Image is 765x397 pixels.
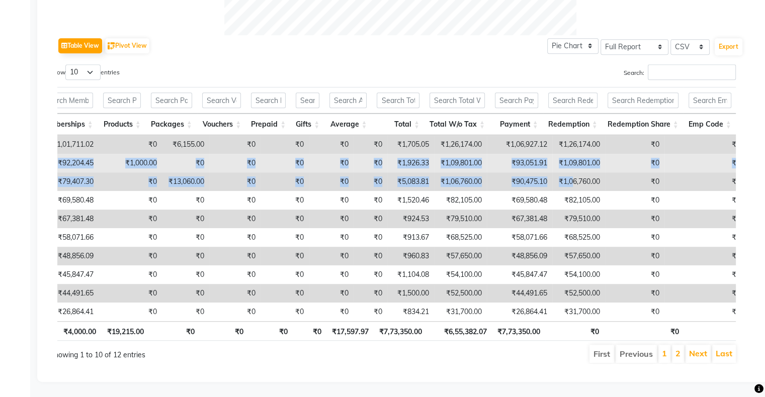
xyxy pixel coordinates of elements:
[387,265,434,284] td: ₹1,104.08
[329,92,367,108] input: Search Average
[146,114,197,135] th: Packages: activate to sort column ascending
[324,114,372,135] th: Average: activate to sort column ascending
[354,303,387,321] td: ₹0
[261,284,309,303] td: ₹0
[608,92,678,108] input: Search Redemption Share
[487,265,552,284] td: ₹45,847.47
[261,303,309,321] td: ₹0
[162,228,209,247] td: ₹0
[354,172,387,191] td: ₹0
[261,210,309,228] td: ₹0
[309,154,354,172] td: ₹0
[209,135,261,154] td: ₹0
[50,344,327,360] div: Showing 1 to 10 of 12 entries
[261,247,309,265] td: ₹0
[552,284,605,303] td: ₹52,500.00
[487,135,552,154] td: ₹1,06,927.12
[662,348,667,358] a: 1
[552,191,605,210] td: ₹82,105.00
[603,114,684,135] th: Redemption Share: activate to sort column ascending
[251,92,286,108] input: Search Prepaid
[162,247,209,265] td: ₹0
[605,154,664,172] td: ₹0
[354,284,387,303] td: ₹0
[50,64,120,80] label: Show entries
[162,210,209,228] td: ₹0
[291,114,324,135] th: Gifts: activate to sort column ascending
[664,135,745,154] td: ₹0
[664,210,745,228] td: ₹0
[552,210,605,228] td: ₹79,510.00
[604,321,684,341] th: ₹0
[99,247,162,265] td: ₹0
[487,228,552,247] td: ₹58,071.66
[162,172,209,191] td: ₹13,060.00
[605,228,664,247] td: ₹0
[151,92,192,108] input: Search Packages
[209,284,261,303] td: ₹0
[209,154,261,172] td: ₹0
[261,135,309,154] td: ₹0
[664,172,745,191] td: ₹0
[22,303,99,321] td: ₹26,864.41
[309,135,354,154] td: ₹0
[162,154,209,172] td: ₹0
[664,303,745,321] td: ₹0
[354,228,387,247] td: ₹0
[552,135,605,154] td: ₹1,26,174.00
[99,303,162,321] td: ₹0
[99,154,162,172] td: ₹1,000.00
[689,348,707,358] a: Next
[492,321,545,341] th: ₹7,73,350.00
[248,321,293,341] th: ₹0
[38,321,101,341] th: ₹4,000.00
[487,284,552,303] td: ₹44,491.65
[664,191,745,210] td: ₹0
[354,210,387,228] td: ₹0
[296,92,319,108] input: Search Gifts
[434,210,487,228] td: ₹79,510.00
[162,265,209,284] td: ₹0
[309,191,354,210] td: ₹0
[261,154,309,172] td: ₹0
[605,191,664,210] td: ₹0
[387,191,434,210] td: ₹1,520.46
[545,321,604,341] th: ₹0
[387,303,434,321] td: ₹834.21
[22,172,99,191] td: ₹79,407.30
[374,321,427,341] th: ₹7,73,350.00
[434,228,487,247] td: ₹68,525.00
[434,247,487,265] td: ₹57,650.00
[354,265,387,284] td: ₹0
[326,321,374,341] th: ₹17,597.97
[309,228,354,247] td: ₹0
[354,154,387,172] td: ₹0
[35,114,98,135] th: Memberships: activate to sort column ascending
[162,191,209,210] td: ₹0
[715,38,742,55] button: Export
[387,284,434,303] td: ₹1,500.00
[490,114,543,135] th: Payment: activate to sort column ascending
[605,303,664,321] td: ₹0
[162,284,209,303] td: ₹0
[424,114,490,135] th: Total W/o Tax: activate to sort column ascending
[675,348,681,358] a: 2
[309,247,354,265] td: ₹0
[664,247,745,265] td: ₹0
[200,321,248,341] th: ₹0
[487,210,552,228] td: ₹67,381.48
[487,154,552,172] td: ₹93,051.91
[543,114,603,135] th: Redemption: activate to sort column ascending
[434,284,487,303] td: ₹52,500.00
[495,92,538,108] input: Search Payment
[22,154,99,172] td: ₹92,204.45
[293,321,326,341] th: ₹0
[387,135,434,154] td: ₹1,705.05
[246,114,291,135] th: Prepaid: activate to sort column ascending
[664,228,745,247] td: ₹0
[427,321,491,341] th: ₹6,55,382.07
[99,172,162,191] td: ₹0
[552,247,605,265] td: ₹57,650.00
[548,92,598,108] input: Search Redemption
[434,135,487,154] td: ₹1,26,174.00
